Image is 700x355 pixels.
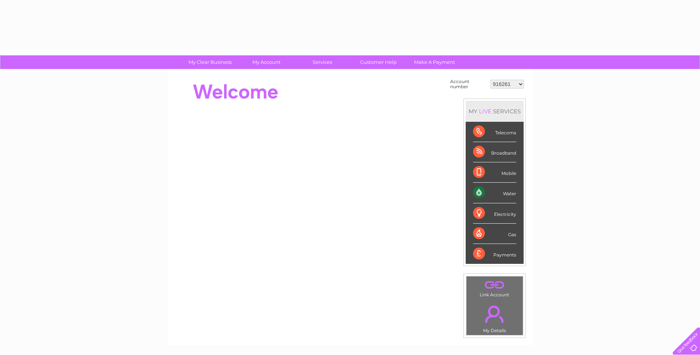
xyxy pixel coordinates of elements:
a: Customer Help [348,55,409,69]
a: My Clear Business [180,55,241,69]
a: . [468,301,521,327]
div: Broadband [473,142,516,162]
div: Gas [473,224,516,244]
div: MY SERVICES [466,101,524,122]
div: Water [473,183,516,203]
div: Payments [473,244,516,264]
td: Account number [448,77,489,91]
td: My Details [466,299,523,335]
a: Services [292,55,353,69]
div: Telecoms [473,122,516,142]
div: LIVE [477,108,493,115]
td: Link Account [466,276,523,299]
div: Electricity [473,203,516,224]
a: . [468,278,521,291]
div: Mobile [473,162,516,183]
a: Make A Payment [404,55,465,69]
a: My Account [236,55,297,69]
